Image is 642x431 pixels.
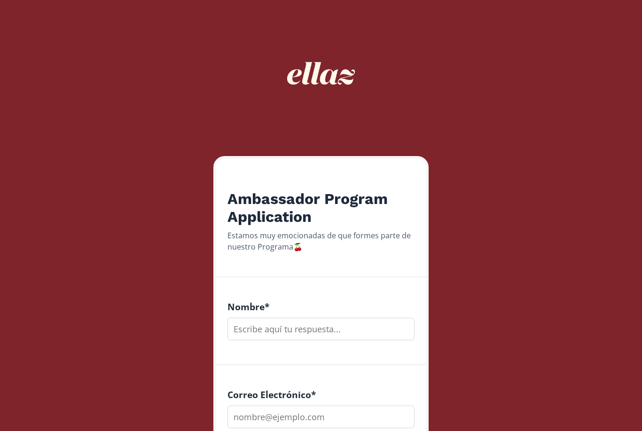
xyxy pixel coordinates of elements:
[227,318,415,340] input: Escribe aquí tu respuesta...
[227,190,415,226] h2: Ambassador Program Application
[227,389,415,400] h4: Correo Electrónico *
[227,301,415,312] h4: Nombre *
[279,31,363,116] img: nKmKAABZpYV7
[227,406,415,428] input: nombre@ejemplo.com
[227,230,415,252] div: Estamos muy emocionadas de que formes parte de nuestro Programa🍒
